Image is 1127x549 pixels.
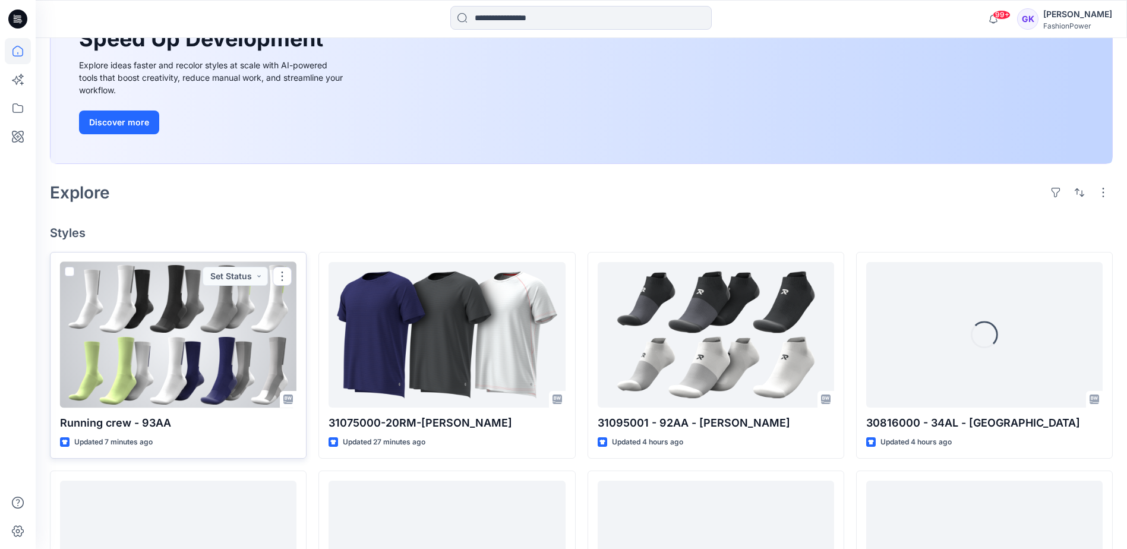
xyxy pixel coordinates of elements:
p: 30816000 - 34AL - [GEOGRAPHIC_DATA] [866,415,1103,431]
a: 31075000-20RM-Ron [329,262,565,408]
h4: Styles [50,226,1113,240]
p: 31075000-20RM-[PERSON_NAME] [329,415,565,431]
p: Updated 7 minutes ago [74,436,153,449]
p: Updated 4 hours ago [880,436,952,449]
p: 31095001 - 92AA - [PERSON_NAME] [598,415,834,431]
p: Updated 27 minutes ago [343,436,425,449]
span: 99+ [993,10,1011,20]
div: GK [1017,8,1038,30]
button: Discover more [79,111,159,134]
div: [PERSON_NAME] [1043,7,1112,21]
p: Running crew - 93AA [60,415,296,431]
p: Updated 4 hours ago [612,436,683,449]
a: Running crew - 93AA [60,262,296,408]
div: Explore ideas faster and recolor styles at scale with AI-powered tools that boost creativity, red... [79,59,346,96]
a: 31095001 - 92AA - Vance [598,262,834,408]
h2: Explore [50,183,110,202]
div: FashionPower [1043,21,1112,30]
a: Discover more [79,111,346,134]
